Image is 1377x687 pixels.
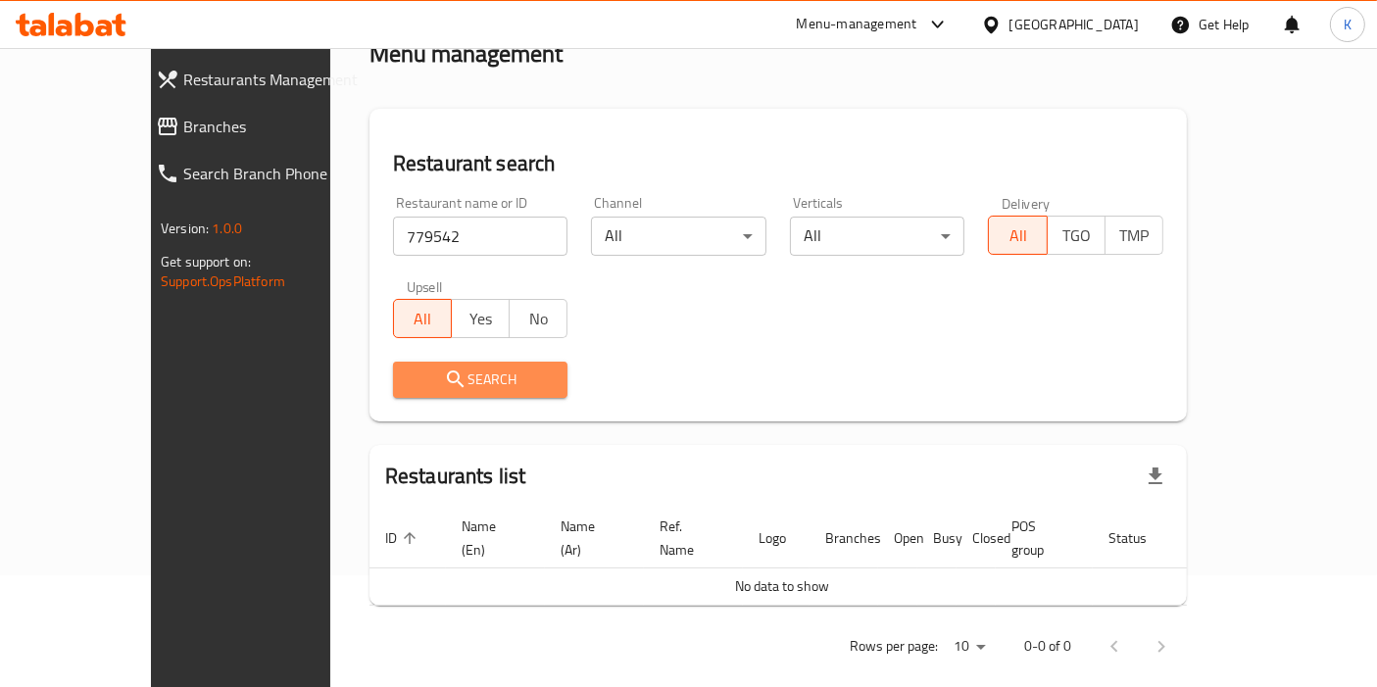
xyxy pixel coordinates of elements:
[462,515,521,562] span: Name (En)
[1009,14,1139,35] div: [GEOGRAPHIC_DATA]
[161,216,209,241] span: Version:
[957,509,996,568] th: Closed
[183,162,366,185] span: Search Branch Phone
[850,634,938,659] p: Rows per page:
[790,217,965,256] div: All
[369,38,563,70] h2: Menu management
[946,632,993,662] div: Rows per page:
[997,221,1039,250] span: All
[797,13,917,36] div: Menu-management
[161,269,285,294] a: Support.OpsPlatform
[1047,216,1106,255] button: TGO
[743,509,810,568] th: Logo
[451,299,510,338] button: Yes
[161,249,251,274] span: Get support on:
[369,509,1263,606] table: enhanced table
[517,305,560,333] span: No
[1056,221,1098,250] span: TGO
[183,115,366,138] span: Branches
[402,305,444,333] span: All
[810,509,878,568] th: Branches
[509,299,567,338] button: No
[140,103,381,150] a: Branches
[1011,515,1069,562] span: POS group
[393,149,1163,178] h2: Restaurant search
[591,217,766,256] div: All
[140,150,381,197] a: Search Branch Phone
[1108,526,1172,550] span: Status
[917,509,957,568] th: Busy
[385,462,525,491] h2: Restaurants list
[1002,196,1051,210] label: Delivery
[393,362,568,398] button: Search
[735,573,829,599] span: No data to show
[140,56,381,103] a: Restaurants Management
[1132,453,1179,500] div: Export file
[660,515,719,562] span: Ref. Name
[1024,634,1071,659] p: 0-0 of 0
[1344,14,1352,35] span: K
[393,299,452,338] button: All
[878,509,917,568] th: Open
[407,279,443,293] label: Upsell
[212,216,242,241] span: 1.0.0
[1113,221,1156,250] span: TMP
[183,68,366,91] span: Restaurants Management
[1105,216,1163,255] button: TMP
[561,515,620,562] span: Name (Ar)
[385,526,422,550] span: ID
[409,368,553,392] span: Search
[460,305,502,333] span: Yes
[393,217,568,256] input: Search for restaurant name or ID..
[988,216,1047,255] button: All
